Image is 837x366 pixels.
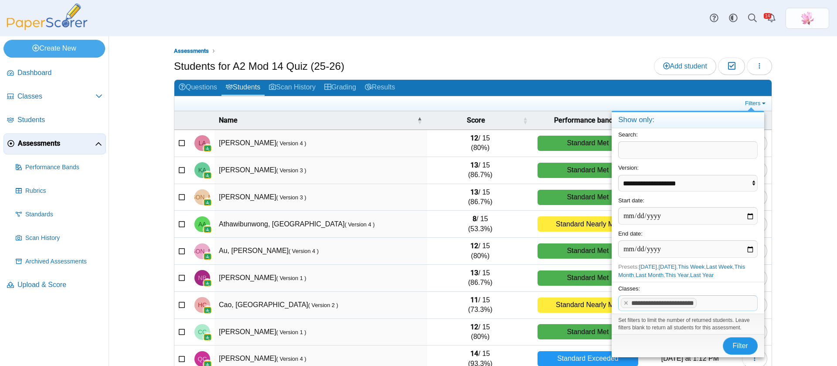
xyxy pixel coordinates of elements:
[612,282,764,314] div: Classes:
[276,356,306,362] small: ( Version 4 )
[203,279,212,287] img: googleClassroom-logo.png
[470,242,478,250] b: 12
[203,306,212,315] img: googleClassroom-logo.png
[538,243,638,259] div: Standard Met
[12,157,106,178] a: Performance Bands
[214,184,427,211] td: [PERSON_NAME]
[786,8,829,29] a: ps.MuGhfZT6iQwmPTCC
[25,187,102,195] span: Rubrics
[203,144,212,153] img: googleClassroom-logo.png
[470,269,478,277] b: 13
[276,140,306,147] small: ( Version 4 )
[427,157,533,184] td: / 15 (86.7%)
[639,263,657,270] a: [DATE]
[320,80,361,96] a: Grading
[706,263,733,270] a: Last Week
[219,116,238,124] span: Name
[623,300,630,306] x: remove tag
[214,238,427,265] td: Au, [PERSON_NAME]
[538,270,638,286] div: Standard Met
[12,204,106,225] a: Standards
[3,63,106,84] a: Dashboard
[17,68,102,78] span: Dashboard
[214,130,427,157] td: [PERSON_NAME]
[3,110,106,131] a: Students
[658,263,676,270] a: [DATE]
[17,280,102,290] span: Upload & Score
[276,194,306,201] small: ( Version 3 )
[618,295,758,311] tags: ​
[732,342,748,349] span: Filter
[214,157,427,184] td: [PERSON_NAME]
[538,136,638,151] div: Standard Met
[427,265,533,292] td: / 15 (86.7%)
[538,163,638,178] div: Standard Met
[203,333,212,342] img: googleClassroom-logo.png
[198,140,206,146] span: Leah Acosta
[470,296,478,304] b: 11
[636,272,663,278] a: Last Month
[172,46,211,57] a: Assessments
[198,221,207,227] span: Arada Athawibunwong
[174,48,209,54] span: Assessments
[762,9,781,28] a: Alerts
[427,184,533,211] td: / 15 (86.7%)
[538,216,638,232] div: Standard Nearly Met
[661,355,719,362] time: Sep 9, 2025 at 1:12 PM
[473,215,476,223] b: 8
[470,188,478,196] b: 13
[800,11,814,25] img: ps.MuGhfZT6iQwmPTCC
[276,275,306,281] small: ( Version 1 )
[174,59,344,74] h1: Students for A2 Mod 14 Quiz (25-26)
[3,133,106,154] a: Assessments
[177,248,227,254] span: Jayden Au
[3,24,91,31] a: PaperScorer
[203,171,212,180] img: googleClassroom-logo.png
[538,298,638,313] div: Standard Nearly Met
[427,211,533,238] td: / 15 (53.3%)
[17,115,102,125] span: Students
[25,234,102,243] span: Scan History
[470,349,478,358] b: 14
[203,198,212,207] img: googleClassroom-logo.png
[723,337,758,355] button: Filter
[361,80,399,96] a: Results
[612,112,764,128] h4: Show only:
[214,211,427,238] td: Athawibunwong, [GEOGRAPHIC_DATA]
[276,167,306,174] small: ( Version 3 )
[665,272,689,278] a: This Year
[612,227,764,260] div: End date:
[203,225,212,234] img: googleClassroom-logo.png
[12,251,106,272] a: Archived Assessments
[308,302,338,308] small: ( Version 2 )
[289,248,319,254] small: ( Version 4 )
[690,272,714,278] a: Last Year
[618,263,745,278] a: This Month
[198,275,206,281] span: Nina Branicio
[743,99,769,108] a: Filters
[12,228,106,249] a: Scan History
[470,323,478,331] b: 12
[344,221,374,228] small: ( Version 4 )
[276,329,306,335] small: ( Version 1 )
[427,130,533,157] td: / 15 (80%)
[678,263,704,270] a: This Week
[214,292,427,319] td: Cao, [GEOGRAPHIC_DATA]
[618,131,638,138] label: Search:
[467,116,485,124] span: Score
[618,263,745,278] span: Presets: , , , , , , ,
[25,163,102,172] span: Performance Bands
[427,319,533,346] td: / 15 (80%)
[3,275,106,296] a: Upload & Score
[177,194,227,200] span: James Alexander
[612,314,764,334] div: Set filters to limit the number of returned students. Leave filters blank to return all students ...
[538,190,638,205] div: Standard Met
[198,167,207,173] span: Kaylin Aguilar
[203,252,212,261] img: googleClassroom-logo.png
[198,302,207,308] span: Haiyang Cao
[198,329,207,335] span: Clara Chan
[18,139,95,148] span: Assessments
[663,62,707,70] span: Add student
[12,181,106,202] a: Rubrics
[214,265,427,292] td: [PERSON_NAME]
